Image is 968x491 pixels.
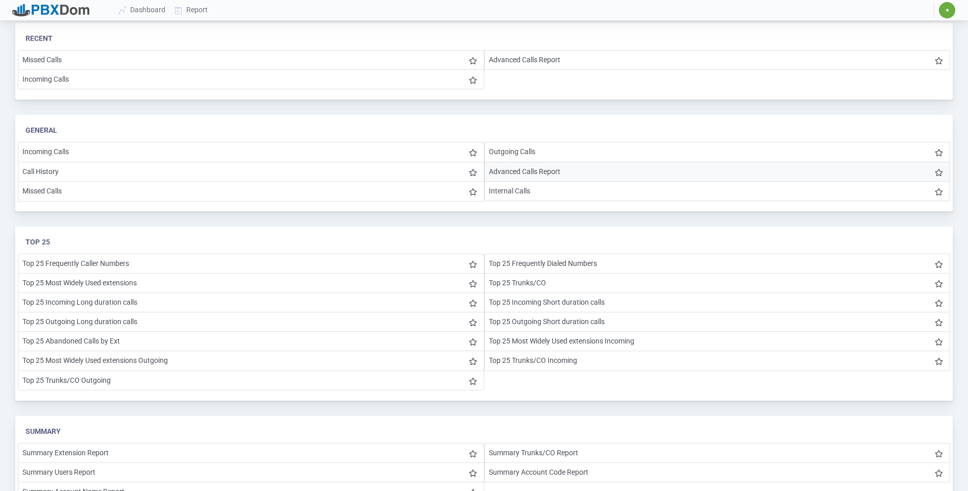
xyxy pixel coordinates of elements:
[170,1,213,19] a: Report
[484,351,951,371] li: Top 25 Trunks/CO Incoming
[484,142,951,162] li: Outgoing Calls
[938,2,956,19] button: ✷
[18,462,484,482] li: Summary Users Report
[26,426,942,437] div: Summary
[484,292,951,312] li: Top 25 Incoming Short duration calls
[18,273,484,293] li: Top 25 Most Widely Used extensions
[18,142,484,162] li: Incoming Calls
[945,7,950,13] span: ✷
[484,254,951,274] li: Top 25 Frequently Dialed Numbers
[484,462,951,482] li: Summary Account Code Report
[484,181,951,201] li: Internal Calls
[114,1,170,19] a: Dashboard
[26,125,942,136] div: General
[18,371,484,390] li: Top 25 Trunks/CO Outgoing
[18,50,484,70] li: Missed Calls
[18,443,484,463] li: Summary Extension Report
[484,443,951,463] li: Summary Trunks/CO Report
[484,273,951,293] li: Top 25 Trunks/CO
[26,33,942,44] div: Recent
[18,162,484,182] li: Call History
[18,254,484,274] li: Top 25 Frequently Caller Numbers
[18,331,484,351] li: Top 25 Abandoned Calls by Ext
[484,312,951,332] li: Top 25 Outgoing Short duration calls
[484,50,951,70] li: Advanced Calls Report
[18,351,484,371] li: Top 25 Most Widely Used extensions Outgoing
[18,312,484,332] li: Top 25 Outgoing Long duration calls
[18,69,484,89] li: Incoming Calls
[18,292,484,312] li: Top 25 Incoming Long duration calls
[484,331,951,351] li: Top 25 Most Widely Used extensions Incoming
[26,237,942,248] div: Top 25
[484,162,951,182] li: Advanced Calls Report
[18,181,484,202] li: Missed Calls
